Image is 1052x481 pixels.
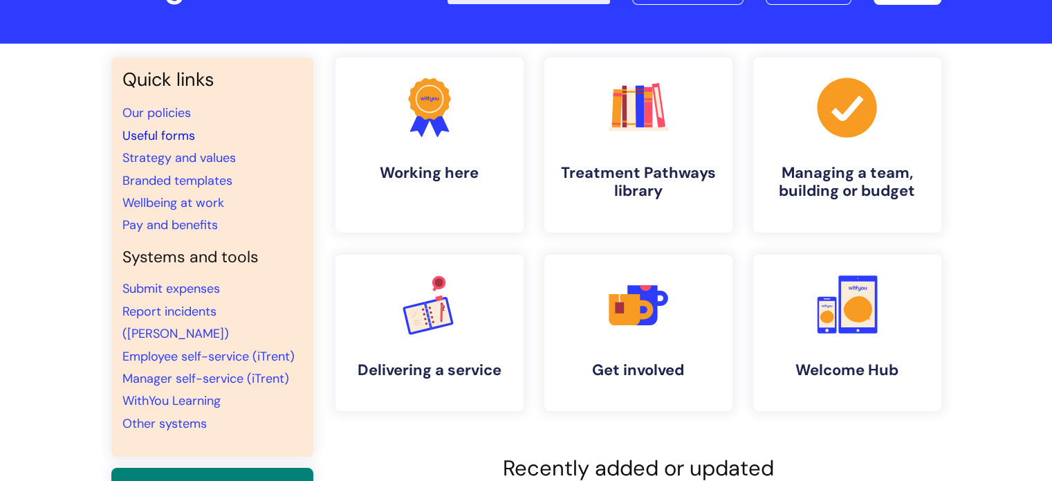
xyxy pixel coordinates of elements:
a: Pay and benefits [122,217,218,233]
h4: Delivering a service [347,361,513,379]
a: Working here [335,57,524,233]
a: Managing a team, building or budget [753,57,941,233]
h4: Get involved [555,361,721,379]
a: WithYou Learning [122,392,221,409]
a: Strategy and values [122,149,236,166]
a: Branded templates [122,172,232,189]
h4: Working here [347,164,513,182]
a: Wellbeing at work [122,194,224,211]
a: Our policies [122,105,191,121]
h4: Systems and tools [122,248,302,267]
h4: Managing a team, building or budget [764,164,930,201]
a: Get involved [544,255,732,411]
a: Manager self-service (iTrent) [122,370,289,387]
a: Employee self-service (iTrent) [122,348,295,365]
a: Useful forms [122,127,195,144]
h4: Welcome Hub [764,361,930,379]
a: Submit expenses [122,280,220,297]
h2: Recently added or updated [335,455,941,481]
a: Treatment Pathways library [544,57,732,233]
a: Welcome Hub [753,255,941,411]
h4: Treatment Pathways library [555,164,721,201]
a: Delivering a service [335,255,524,411]
h3: Quick links [122,69,302,91]
a: Report incidents ([PERSON_NAME]) [122,303,229,342]
a: Other systems [122,415,207,432]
